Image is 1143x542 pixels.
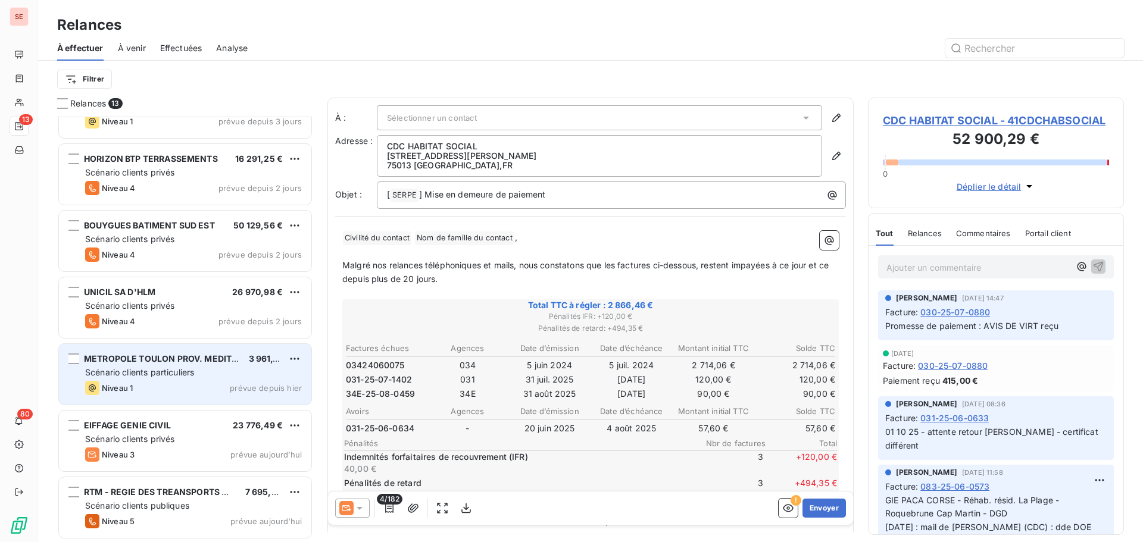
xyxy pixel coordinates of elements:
[345,422,426,435] td: 031-25-06-0634
[942,374,978,387] span: 415,00 €
[766,451,837,475] span: + 120,00 €
[85,167,174,177] span: Scénario clients privés
[245,487,291,497] span: 7 695,94 €
[885,306,918,318] span: Facture :
[343,231,411,245] span: Civilité du contact
[84,220,215,230] span: BOUYGUES BATIMENT SUD EST
[692,451,763,475] span: 3
[509,359,590,372] td: 5 juin 2024
[84,420,171,430] span: EIFFAGE GENIE CIVIL
[515,232,517,242] span: ,
[755,373,836,386] td: 120,00 €
[335,112,377,124] label: À :
[85,367,194,377] span: Scénario clients particuliers
[1103,502,1131,530] iframe: Intercom live chat
[876,228,894,238] span: Tout
[920,412,989,424] span: 031-25-06-0633
[673,373,754,386] td: 120,00 €
[342,516,724,526] span: Nous vous mettons en demeure d’effectuer le virement nécessaire, et ce de manière immédiate.
[673,387,754,400] td: 90,00 €
[755,359,836,372] td: 2 714,06 €
[345,342,426,355] th: Factures échues
[10,516,29,535] img: Logo LeanPay
[766,477,837,501] span: + 494,35 €
[118,42,146,54] span: À venir
[896,293,957,303] span: [PERSON_NAME]
[85,500,189,510] span: Scénario clients publiques
[755,405,836,418] th: Solde TTC
[10,7,29,26] div: SE
[591,405,672,418] th: Date d’échéance
[802,499,846,518] button: Envoyer
[673,422,754,435] td: 57,60 €
[920,480,989,493] span: 083-25-06-0573
[591,422,672,435] td: 4 août 2025
[160,42,202,54] span: Effectuées
[335,136,373,146] span: Adresse :
[953,180,1039,193] button: Déplier le détail
[509,342,590,355] th: Date d’émission
[218,183,302,193] span: prévue depuis 2 jours
[509,373,590,386] td: 31 juil. 2025
[957,180,1022,193] span: Déplier le détail
[591,373,672,386] td: [DATE]
[387,189,390,199] span: [
[755,422,836,435] td: 57,60 €
[427,405,508,418] th: Agences
[427,373,508,386] td: 031
[387,142,812,151] p: CDC HABITAT SOCIAL
[19,114,33,125] span: 13
[885,427,1101,450] span: 01 10 25 - attente retour [PERSON_NAME] - certificat différent
[102,516,135,526] span: Niveau 5
[956,228,1011,238] span: Commentaires
[896,399,957,409] span: [PERSON_NAME]
[883,374,940,387] span: Paiement reçu
[344,299,837,311] span: Total TTC à régler : 2 866,46 €
[230,516,302,526] span: prévue aujourd’hui
[344,477,689,489] p: Pénalités de retard
[883,359,916,372] span: Facture :
[102,117,133,126] span: Niveau 1
[235,153,283,164] span: 16 291,25 €
[387,161,812,170] p: 75013 [GEOGRAPHIC_DATA] , FR
[102,383,133,393] span: Niveau 1
[346,359,405,371] span: 03424060075
[962,469,1003,476] span: [DATE] 11:58
[908,228,942,238] span: Relances
[344,451,689,463] p: Indemnités forfaitaires de recouvrement (IFR)
[232,287,283,297] span: 26 970,98 €
[891,350,914,357] span: [DATE]
[108,98,122,109] span: 13
[84,287,155,297] span: UNICIL SA D'HLM
[391,189,419,202] span: SERPE
[591,342,672,355] th: Date d’échéance
[883,112,1109,129] span: CDC HABITAT SOCIAL - 41CDCHABSOCIAL
[344,311,837,322] span: Pénalités IFR : + 120,00 €
[342,260,831,284] span: Malgré nos relances téléphoniques et mails, nous constatons que les factures ci-dessous, restent ...
[344,323,837,334] span: Pénalités de retard : + 494,35 €
[673,359,754,372] td: 2 714,06 €
[387,113,477,123] span: Sélectionner un contact
[755,342,836,355] th: Solde TTC
[57,42,104,54] span: À effectuer
[918,359,988,372] span: 030-25-07-0880
[415,231,514,245] span: Nom de famille du contact
[218,317,302,326] span: prévue depuis 2 jours
[962,295,1004,302] span: [DATE] 14:47
[883,169,888,178] span: 0
[345,405,426,418] th: Avoirs
[84,487,264,497] span: RTM - REGIE DES TREANSPORTS METROPO
[84,153,218,164] span: HORIZON BTP TERRASSEMENTS
[344,438,694,448] span: Pénalités
[377,494,402,505] span: 4/182
[84,353,271,364] span: METROPOLE TOULON PROV. MEDITERRANEE
[218,250,302,259] span: prévue depuis 2 jours
[896,467,957,478] span: [PERSON_NAME]
[230,383,302,393] span: prévue depuis hier
[102,250,135,259] span: Niveau 4
[70,98,106,109] span: Relances
[883,129,1109,152] h3: 52 900,29 €
[427,359,508,372] td: 034
[509,387,590,400] td: 31 août 2025
[102,317,135,326] span: Niveau 4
